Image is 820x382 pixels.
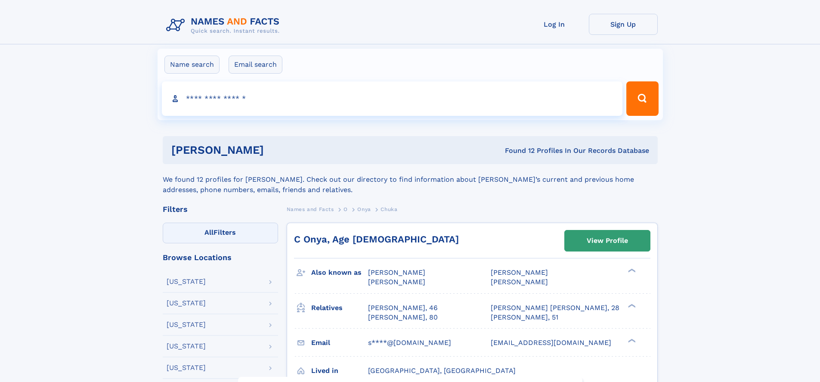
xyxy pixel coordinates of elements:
div: [US_STATE] [167,300,206,307]
a: C Onya, Age [DEMOGRAPHIC_DATA] [294,234,459,245]
img: Logo Names and Facts [163,14,287,37]
span: Onya [357,206,371,212]
a: [PERSON_NAME], 80 [368,313,438,322]
div: [US_STATE] [167,321,206,328]
span: [PERSON_NAME] [368,268,425,276]
a: Names and Facts [287,204,334,214]
span: All [204,228,214,236]
span: [PERSON_NAME] [368,278,425,286]
div: ❯ [626,268,636,273]
a: [PERSON_NAME], 46 [368,303,438,313]
a: Log In [520,14,589,35]
button: Search Button [626,81,658,116]
div: [US_STATE] [167,343,206,350]
label: Email search [229,56,282,74]
span: O [343,206,348,212]
h1: [PERSON_NAME] [171,145,384,155]
a: O [343,204,348,214]
a: Sign Up [589,14,658,35]
h3: Relatives [311,301,368,315]
a: [PERSON_NAME], 51 [491,313,558,322]
span: [PERSON_NAME] [491,268,548,276]
div: Found 12 Profiles In Our Records Database [384,146,649,155]
label: Filters [163,223,278,243]
a: View Profile [565,230,650,251]
a: Onya [357,204,371,214]
label: Name search [164,56,220,74]
a: [PERSON_NAME] [PERSON_NAME], 28 [491,303,619,313]
h3: Lived in [311,363,368,378]
div: Browse Locations [163,254,278,261]
h3: Also known as [311,265,368,280]
div: ❯ [626,338,636,343]
h3: Email [311,335,368,350]
div: ❯ [626,303,636,308]
div: [US_STATE] [167,278,206,285]
span: [GEOGRAPHIC_DATA], [GEOGRAPHIC_DATA] [368,366,516,375]
span: [PERSON_NAME] [491,278,548,286]
div: [US_STATE] [167,364,206,371]
div: We found 12 profiles for [PERSON_NAME]. Check out our directory to find information about [PERSON... [163,164,658,195]
div: View Profile [587,231,628,251]
input: search input [162,81,623,116]
div: Filters [163,205,278,213]
span: [EMAIL_ADDRESS][DOMAIN_NAME] [491,339,611,347]
span: Chuka [381,206,397,212]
